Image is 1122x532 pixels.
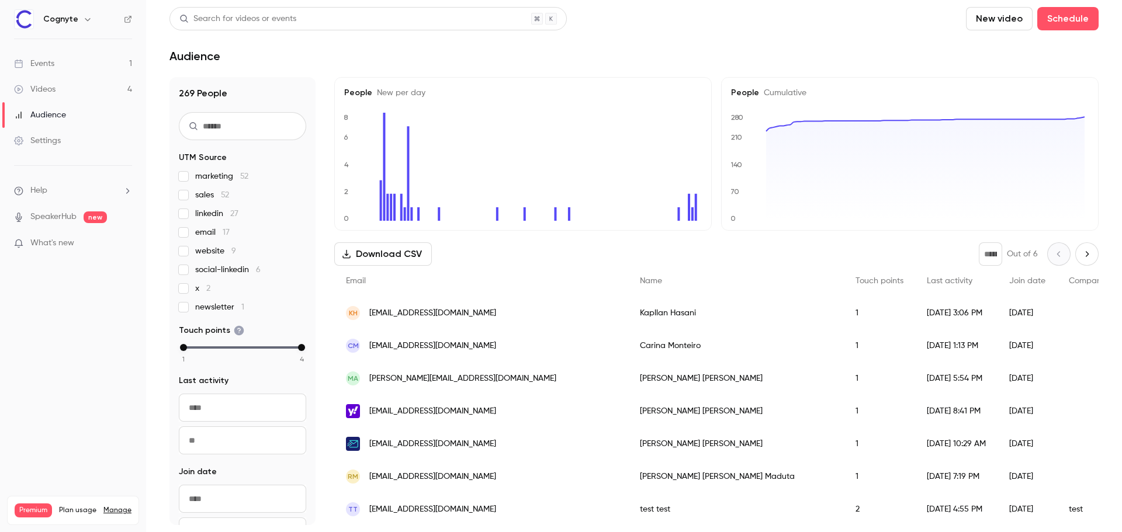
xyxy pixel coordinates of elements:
button: Schedule [1037,7,1099,30]
div: 1 [844,395,915,427]
span: 2 [206,284,210,293]
div: 1 [844,427,915,460]
a: SpeakerHub [30,211,77,223]
span: Touch points [856,277,903,285]
h5: People [731,87,1089,99]
input: From [179,394,306,422]
img: georgea.anonaddy.com [346,437,360,451]
div: max [298,344,305,351]
div: Carina Monteiro [628,329,844,362]
span: [EMAIL_ADDRESS][DOMAIN_NAME] [369,471,496,483]
img: Cognyte [15,10,33,29]
span: Join date [179,466,217,478]
span: New per day [372,89,425,97]
text: 0 [344,214,349,222]
p: Out of 6 [1007,248,1038,260]
div: [DATE] [998,427,1057,460]
text: 2 [344,187,348,196]
div: Events [14,58,54,69]
span: Name [640,277,662,285]
div: [DATE] [998,395,1057,427]
li: help-dropdown-opener [14,185,132,197]
div: [DATE] [998,329,1057,362]
div: [PERSON_NAME] [PERSON_NAME] [628,395,844,427]
div: 1 [844,297,915,329]
text: 140 [730,161,742,169]
span: [EMAIL_ADDRESS][DOMAIN_NAME] [369,438,496,450]
span: What's new [30,237,74,249]
button: Download CSV [334,242,432,266]
span: Premium [15,503,52,517]
div: test test [628,493,844,526]
text: 4 [344,161,349,169]
span: email [195,227,230,238]
input: To [179,426,306,454]
span: new [84,211,107,223]
span: social-linkedin [195,264,261,276]
span: 9 [231,247,236,255]
span: 4 [300,354,304,364]
span: 52 [221,191,229,199]
span: Touch points [179,325,244,336]
input: From [179,485,306,513]
text: 6 [344,133,348,141]
text: 210 [731,133,742,141]
div: [DATE] 3:06 PM [915,297,998,329]
span: 6 [256,266,261,274]
span: Cumulative [759,89,806,97]
div: Search for videos or events [179,13,296,25]
span: newsletter [195,301,244,313]
div: [DATE] 8:41 PM [915,395,998,427]
div: 1 [844,460,915,493]
iframe: Noticeable Trigger [118,238,132,249]
div: [DATE] [998,493,1057,526]
button: Next page [1075,242,1099,266]
button: New video [966,7,1033,30]
span: Email [346,277,366,285]
a: Manage [103,506,131,515]
span: Help [30,185,47,197]
div: [PERSON_NAME] [PERSON_NAME] [628,362,844,395]
span: [PERSON_NAME][EMAIL_ADDRESS][DOMAIN_NAME] [369,373,556,385]
div: [DATE] 5:54 PM [915,362,998,395]
span: RM [348,471,358,482]
div: [DATE] 1:13 PM [915,329,998,362]
div: Videos [14,84,56,95]
span: [EMAIL_ADDRESS][DOMAIN_NAME] [369,503,496,516]
span: sales [195,189,229,201]
span: linkedin [195,208,238,220]
span: MA [348,373,358,384]
div: min [180,344,187,351]
div: 2 [844,493,915,526]
div: 1 [844,362,915,395]
span: Last activity [179,375,228,387]
span: UTM Source [179,152,227,164]
div: [DATE] 4:55 PM [915,493,998,526]
div: 1 [844,329,915,362]
span: tt [348,504,358,514]
text: 280 [731,113,743,121]
span: 17 [223,228,230,237]
h6: Cognyte [43,13,78,25]
span: KH [349,308,358,318]
text: 8 [344,113,348,121]
h1: 269 People [179,86,306,100]
div: [PERSON_NAME] [PERSON_NAME] Maduta [628,460,844,493]
div: [DATE] [998,460,1057,493]
span: marketing [195,171,248,182]
span: 1 [182,354,185,364]
div: Kapllan Hasani [628,297,844,329]
div: Audience [14,109,66,121]
span: Join date [1009,277,1045,285]
span: [EMAIL_ADDRESS][DOMAIN_NAME] [369,307,496,319]
div: [DATE] 7:19 PM [915,460,998,493]
span: CM [348,340,359,351]
span: 52 [240,172,248,180]
h5: People [344,87,702,99]
span: website [195,245,236,257]
span: [EMAIL_ADDRESS][DOMAIN_NAME] [369,405,496,418]
span: [EMAIL_ADDRESS][DOMAIN_NAME] [369,340,496,352]
text: 0 [730,214,736,222]
h1: Audience [169,49,220,63]
span: 27 [230,210,238,218]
